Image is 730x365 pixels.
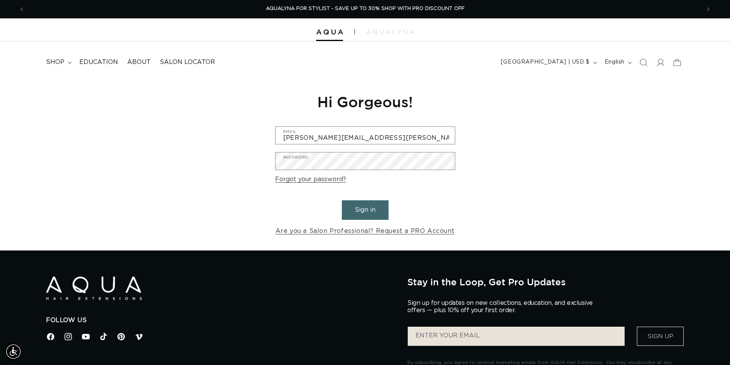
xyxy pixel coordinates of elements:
span: English [605,58,625,66]
button: English [600,55,635,70]
h2: Follow Us [46,316,396,324]
h1: Hi Gorgeous! [275,92,455,111]
span: Salon Locator [160,58,215,66]
a: Are you a Salon Professional? Request a PRO Account [276,226,455,237]
span: AQUALYNA FOR STYLIST - SAVE UP TO 30% SHOP WITH PRO DISCOUNT OFF [266,6,464,11]
a: Education [75,54,123,71]
input: Email [276,127,455,144]
span: [GEOGRAPHIC_DATA] | USD $ [501,58,590,66]
summary: Search [635,54,652,71]
button: Previous announcement [13,2,30,16]
summary: shop [41,54,75,71]
button: Sign in [342,200,389,220]
span: shop [46,58,64,66]
h2: Stay in the Loop, Get Pro Updates [407,277,684,287]
img: aqualyna.com [366,29,414,34]
button: Next announcement [700,2,717,16]
p: Sign up for updates on new collections, education, and exclusive offers — plus 10% off your first... [407,300,599,314]
img: Aqua Hair Extensions [316,29,343,35]
div: Accessibility Menu [5,343,22,360]
span: About [127,58,151,66]
input: ENTER YOUR EMAIL [408,327,625,346]
iframe: Chat Widget [628,282,730,365]
a: Salon Locator [155,54,220,71]
a: Forgot your password? [275,174,346,185]
img: Aqua Hair Extensions [46,277,142,300]
a: About [123,54,155,71]
button: [GEOGRAPHIC_DATA] | USD $ [496,55,600,70]
span: Education [79,58,118,66]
